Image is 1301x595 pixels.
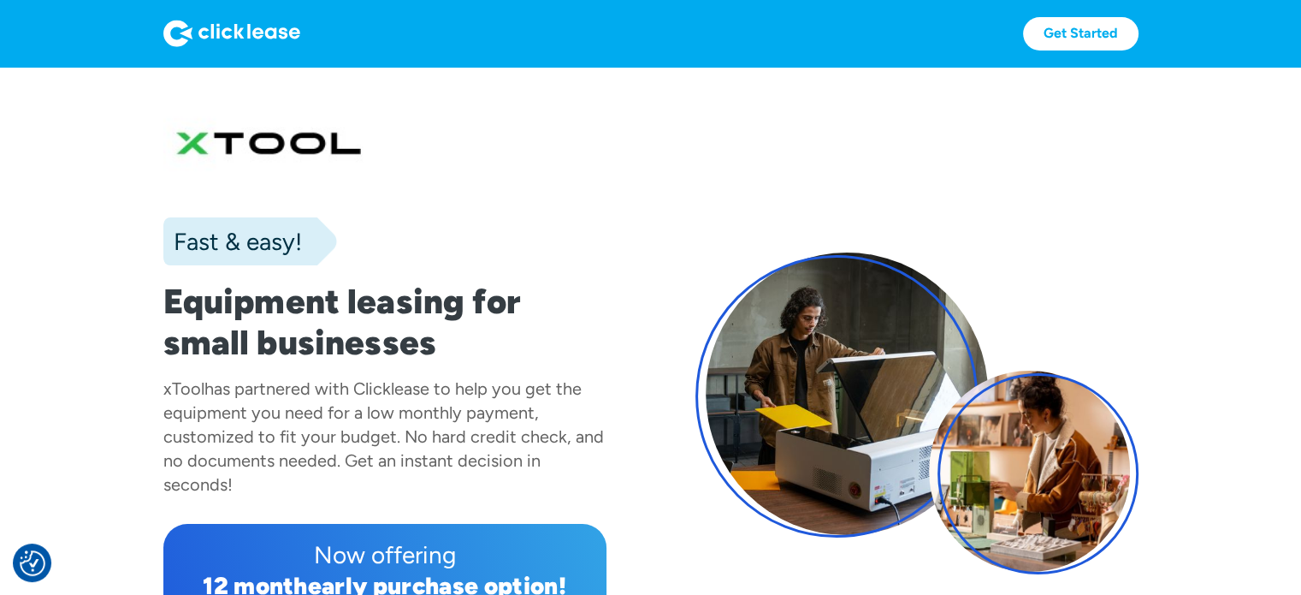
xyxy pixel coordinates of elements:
[163,378,204,399] div: xTool
[20,550,45,576] img: Revisit consent button
[163,20,300,47] img: Logo
[20,550,45,576] button: Consent Preferences
[163,224,302,259] div: Fast & easy!
[177,538,593,572] div: Now offering
[1023,17,1138,51] a: Get Started
[163,378,604,495] div: has partnered with Clicklease to help you get the equipment you need for a low monthly payment, c...
[163,281,606,363] h1: Equipment leasing for small businesses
